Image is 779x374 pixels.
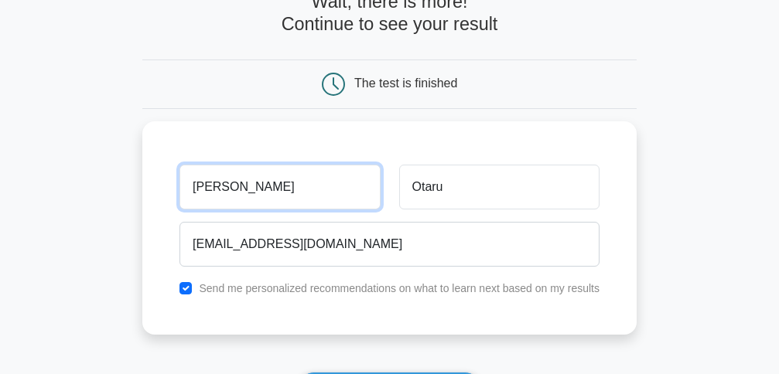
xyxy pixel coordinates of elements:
[399,165,600,209] input: Last name
[354,76,457,90] div: The test is finished
[179,165,380,209] input: First name
[179,222,600,267] input: Email
[199,282,600,294] label: Send me personalized recommendations on what to learn next based on my results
